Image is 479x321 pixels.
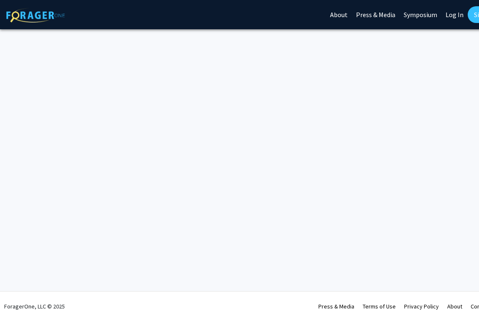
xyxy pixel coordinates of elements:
[404,303,439,310] a: Privacy Policy
[447,303,462,310] a: About
[363,303,396,310] a: Terms of Use
[318,303,354,310] a: Press & Media
[6,8,65,23] img: ForagerOne Logo
[4,292,65,321] div: ForagerOne, LLC © 2025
